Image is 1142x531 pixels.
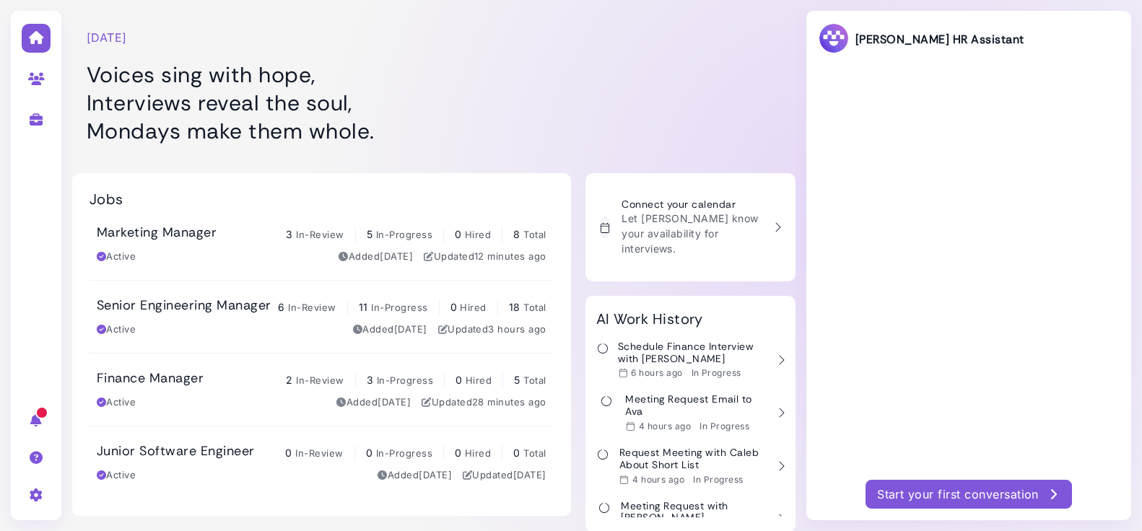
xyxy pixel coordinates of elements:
[296,229,344,240] span: In-Review
[288,302,336,313] span: In-Review
[419,469,452,480] time: Sep 03, 2025
[359,301,368,313] span: 11
[339,250,413,264] div: Added
[488,323,546,335] time: Sep 08, 2025
[87,61,531,145] h1: Voices sing with hope, Interviews reveal the soul, Mondays make them whole.
[380,250,413,262] time: Sep 03, 2025
[367,374,373,386] span: 3
[90,281,554,353] a: Senior Engineering Manager 6 In-Review 11 In-Progress 0 Hired 18 Total Active Added[DATE] Updated...
[622,198,762,211] h3: Connect your calendar
[632,474,684,485] time: Sep 08, 2025
[285,447,292,459] span: 0
[513,228,520,240] span: 8
[514,374,520,386] span: 5
[639,421,691,431] time: Sep 08, 2025
[474,250,546,262] time: Sep 08, 2025
[97,225,217,241] h3: Marketing Manager
[625,393,766,418] h3: Meeting Request Email to Ava
[460,302,486,313] span: Hired
[619,447,767,471] h3: Request Meeting with Caleb About Short List
[523,229,546,240] span: Total
[438,322,546,337] div: Updated
[90,426,554,499] a: Junior Software Engineer 0 In-Review 0 In-Progress 0 Hired 0 Total Active Added[DATE] Updated[DATE]
[621,500,766,525] h3: Meeting Request with [PERSON_NAME]
[450,301,457,313] span: 0
[376,447,432,459] span: In-Progress
[456,374,462,386] span: 0
[87,29,127,46] time: [DATE]
[513,447,520,459] span: 0
[353,322,427,337] div: Added
[692,367,741,379] div: In Progress
[366,447,372,459] span: 0
[90,354,554,426] a: Finance Manager 2 In-Review 3 In-Progress 0 Hired 5 Total Active Added[DATE] Updated28 minutes ago
[286,228,292,240] span: 3
[378,396,411,408] time: Sep 03, 2025
[455,447,461,459] span: 0
[97,250,136,264] div: Active
[523,447,546,459] span: Total
[455,228,461,240] span: 0
[699,421,749,432] div: In Progress
[631,367,682,378] time: Sep 08, 2025
[866,480,1072,509] button: Start your first conversation
[513,469,546,480] time: Sep 05, 2025
[509,301,520,313] span: 18
[97,322,136,337] div: Active
[523,374,546,386] span: Total
[278,301,284,313] span: 6
[378,468,452,483] div: Added
[465,229,491,240] span: Hired
[377,374,433,386] span: In-Progress
[90,208,554,280] a: Marketing Manager 3 In-Review 5 In-Progress 0 Hired 8 Total Active Added[DATE] Updated12 minutes ago
[596,310,703,328] h2: AI Work History
[422,395,546,410] div: Updated
[693,474,743,486] div: In Progress
[296,374,344,386] span: In-Review
[424,250,546,264] div: Updated
[97,298,271,314] h3: Senior Engineering Manager
[593,191,788,263] a: Connect your calendar Let [PERSON_NAME] know your availability for interviews.
[371,302,427,313] span: In-Progress
[622,211,762,256] p: Let [PERSON_NAME] know your availability for interviews.
[376,229,432,240] span: In-Progress
[394,323,427,335] time: Sep 03, 2025
[336,395,411,410] div: Added
[818,22,1024,56] h3: [PERSON_NAME] HR Assistant
[465,447,491,459] span: Hired
[97,395,136,410] div: Active
[523,302,546,313] span: Total
[877,486,1060,503] div: Start your first conversation
[367,228,372,240] span: 5
[295,447,343,459] span: In-Review
[463,468,546,483] div: Updated
[466,374,492,386] span: Hired
[90,190,123,208] h2: Jobs
[472,396,546,408] time: Sep 08, 2025
[97,468,136,483] div: Active
[286,374,292,386] span: 2
[97,371,204,387] h3: Finance Manager
[618,341,767,365] h3: Schedule Finance Interview with [PERSON_NAME]
[97,444,255,460] h3: Junior Software Engineer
